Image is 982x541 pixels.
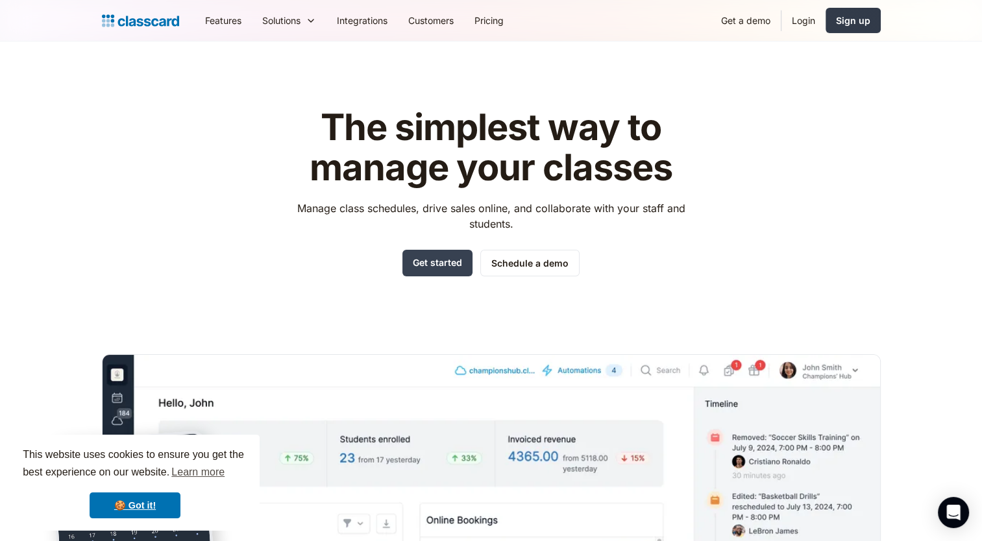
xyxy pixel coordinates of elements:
[398,6,464,35] a: Customers
[169,463,227,482] a: learn more about cookies
[938,497,969,528] div: Open Intercom Messenger
[781,6,826,35] a: Login
[262,14,301,27] div: Solutions
[23,447,247,482] span: This website uses cookies to ensure you get the best experience on our website.
[480,250,580,276] a: Schedule a demo
[402,250,473,276] a: Get started
[285,200,697,232] p: Manage class schedules, drive sales online, and collaborate with your staff and students.
[10,435,260,531] div: cookieconsent
[326,6,398,35] a: Integrations
[711,6,781,35] a: Get a demo
[836,14,870,27] div: Sign up
[826,8,881,33] a: Sign up
[464,6,514,35] a: Pricing
[285,108,697,187] h1: The simplest way to manage your classes
[102,12,179,30] a: home
[90,492,180,518] a: dismiss cookie message
[195,6,252,35] a: Features
[252,6,326,35] div: Solutions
